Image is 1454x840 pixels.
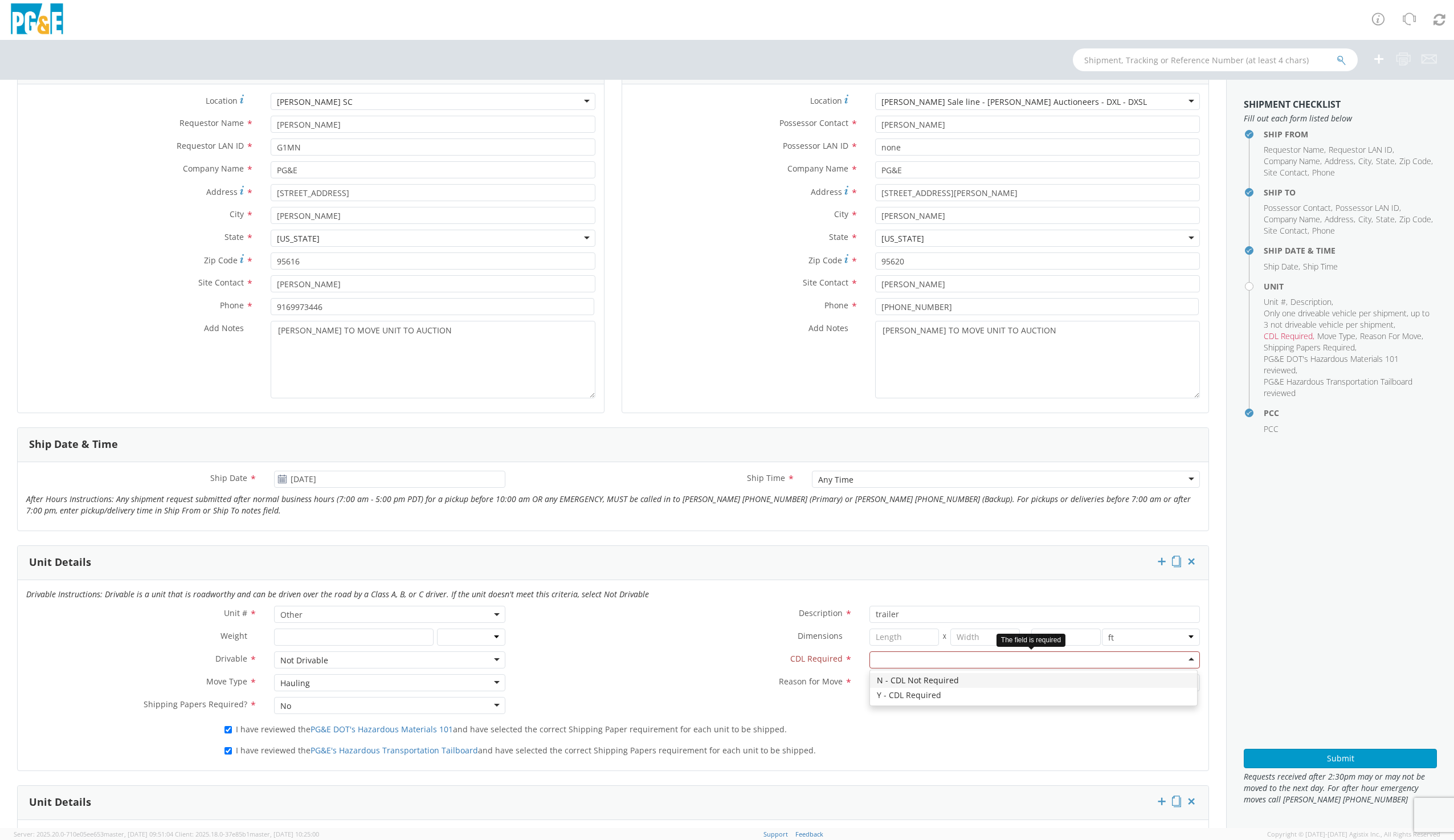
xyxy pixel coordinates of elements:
span: Site Contact [198,277,244,288]
div: Not Drivable [280,655,328,666]
span: Dimensions [798,630,843,641]
span: Other [274,606,505,623]
li: , [1264,167,1309,178]
input: I have reviewed thePG&E's Hazardous Transportation Tailboardand have selected the correct Shippin... [224,747,232,755]
span: Ship Date [210,472,247,483]
li: , [1360,331,1423,342]
li: , [1264,296,1288,308]
span: Company Name [1264,156,1320,166]
input: I have reviewed thePG&E DOT's Hazardous Materials 101and have selected the correct Shipping Paper... [224,726,232,733]
input: Shipment, Tracking or Reference Number (at least 4 chars) [1073,48,1358,71]
span: Company Name [787,163,848,174]
div: Any Time [818,474,853,486]
li: , [1264,202,1333,214]
div: [PERSON_NAME] Sale line - [PERSON_NAME] Auctioneers - DXL - DXSL [881,96,1147,108]
div: [US_STATE] [277,233,320,244]
input: Width [950,629,1020,646]
span: Location [206,95,238,106]
span: Client: 2025.18.0-37e85b1 [175,830,319,838]
li: , [1358,214,1373,225]
h4: PCC [1264,409,1437,417]
span: Possessor LAN ID [1335,202,1399,213]
span: City [1358,214,1371,225]
span: Address [811,186,842,197]
span: Phone [220,300,244,311]
span: State [224,231,244,242]
span: Phone [1312,167,1335,178]
li: , [1264,144,1326,156]
span: Drivable [215,653,247,664]
span: CDL Required [1264,331,1313,341]
span: master, [DATE] 09:51:04 [104,830,173,838]
li: , [1376,214,1396,225]
span: Reason For Move [1360,331,1422,341]
span: Other [280,609,499,620]
span: Location [810,95,842,106]
li: , [1325,214,1355,225]
div: No [280,700,291,712]
li: , [1264,225,1309,236]
span: Requestor LAN ID [177,140,244,151]
li: , [1335,202,1401,214]
li: , [1264,261,1300,272]
span: Phone [1312,225,1335,236]
span: Move Type [1317,331,1355,341]
span: Possessor Contact [1264,202,1331,213]
span: Requests received after 2:30pm may or may not be moved to the next day. For after hour emergency ... [1244,771,1437,805]
span: Zip Code [1399,156,1431,166]
span: Company Name [1264,214,1320,225]
h4: Ship To [1264,188,1437,197]
span: Unit # [224,607,247,618]
span: PG&E DOT's Hazardous Materials 101 reviewed [1264,353,1399,376]
div: Y - CDL Required [870,688,1196,703]
span: master, [DATE] 10:25:00 [250,830,319,838]
span: Zip Code [1399,214,1431,225]
div: [US_STATE] [881,233,924,244]
span: Possessor Contact [779,117,848,128]
div: [PERSON_NAME] SC [277,96,353,108]
span: Zip Code [204,255,238,266]
span: I have reviewed the and have selected the correct Shipping Papers requirement for each unit to be... [236,745,816,756]
span: Only one driveable vehicle per shipment, up to 3 not driveable vehicle per shipment [1264,308,1430,330]
span: Requestor Name [1264,144,1324,155]
h3: Unit Details [29,557,91,568]
div: The field is required [996,634,1065,647]
span: Description [799,607,843,618]
span: Requestor Name [179,117,244,128]
a: Feedback [795,830,823,838]
span: State [829,231,848,242]
span: Description [1290,296,1332,307]
span: Requestor LAN ID [1329,144,1392,155]
h3: Unit Details [29,797,91,808]
span: Phone [824,300,848,311]
span: Site Contact [803,277,848,288]
span: Server: 2025.20.0-710e05ee653 [14,830,173,838]
li: , [1264,156,1322,167]
li: , [1264,342,1357,353]
span: Fill out each form listed below [1244,113,1437,124]
input: Length [869,629,939,646]
span: Site Contact [1264,225,1308,236]
span: Move Type [206,676,247,687]
span: Copyright © [DATE]-[DATE] Agistix Inc., All Rights Reserved [1267,830,1440,839]
span: State [1376,156,1395,166]
span: Add Notes [204,323,244,333]
li: , [1317,331,1357,342]
li: , [1358,156,1373,167]
input: Height [1031,629,1101,646]
li: , [1264,308,1434,331]
span: City [230,209,244,219]
strong: Shipment Checklist [1244,98,1341,111]
span: Reason for Move [779,676,843,687]
span: City [834,209,848,219]
span: State [1376,214,1395,225]
li: , [1264,353,1434,376]
li: , [1399,156,1433,167]
span: Address [206,186,238,197]
li: , [1325,156,1355,167]
span: Ship Time [747,472,785,483]
span: Address [1325,156,1354,166]
li: , [1376,156,1396,167]
span: Address [1325,214,1354,225]
h3: Ship Date & Time [29,439,118,450]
